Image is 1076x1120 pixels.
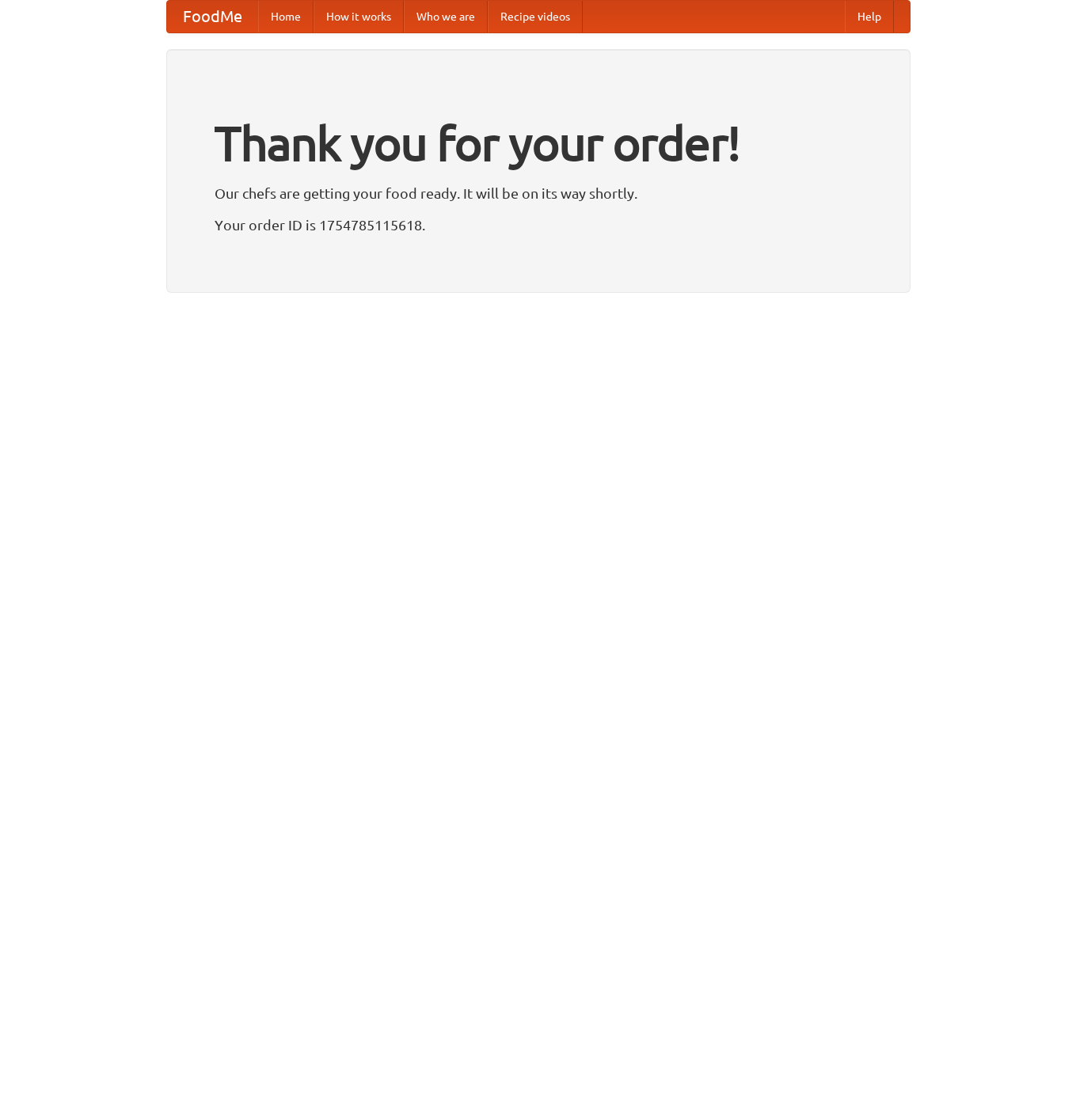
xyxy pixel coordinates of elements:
h1: Thank you for your order! [215,105,862,181]
a: Who we are [404,1,488,32]
p: Our chefs are getting your food ready. It will be on its way shortly. [215,181,862,205]
a: How it works [314,1,404,32]
p: Your order ID is 1754785115618. [215,213,862,237]
a: Home [258,1,314,32]
a: Help [845,1,894,32]
a: FoodMe [167,1,258,32]
a: Recipe videos [488,1,583,32]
